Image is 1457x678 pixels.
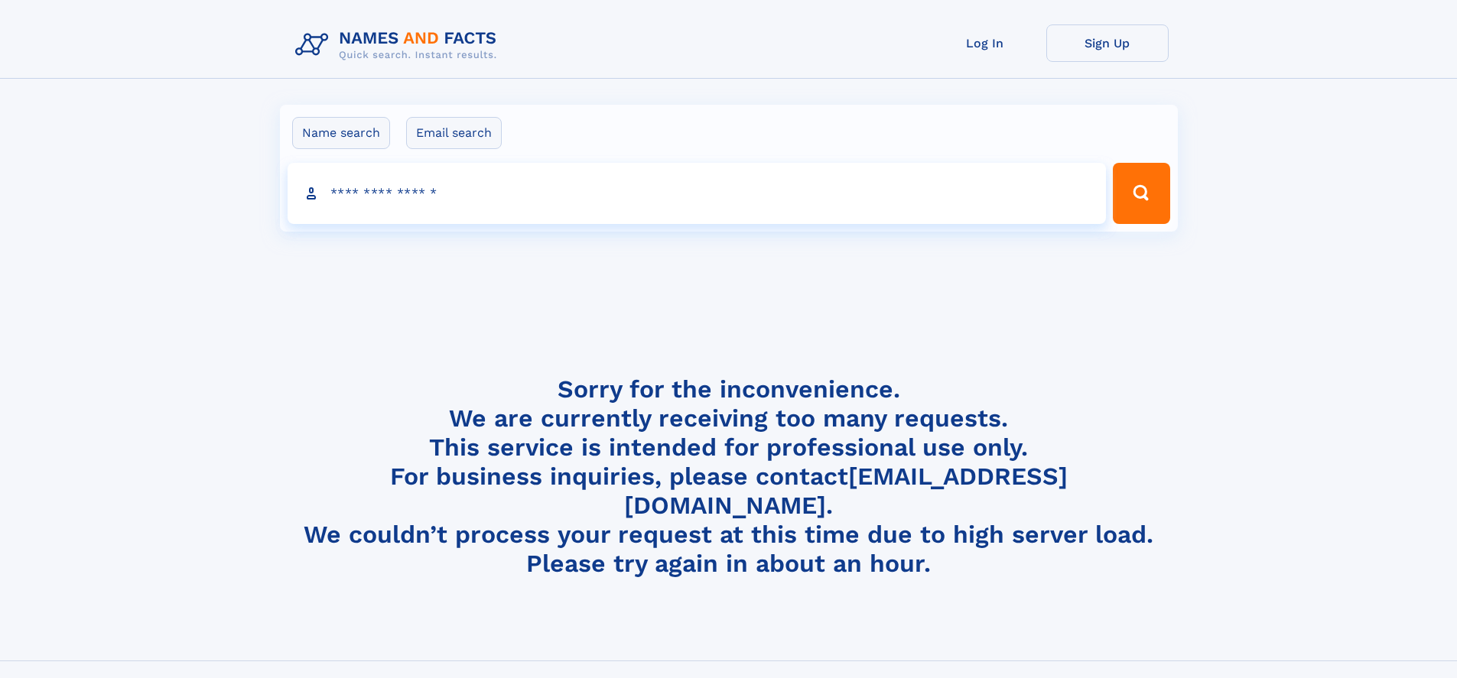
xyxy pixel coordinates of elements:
[624,462,1068,520] a: [EMAIL_ADDRESS][DOMAIN_NAME]
[1113,163,1169,224] button: Search Button
[292,117,390,149] label: Name search
[406,117,502,149] label: Email search
[924,24,1046,62] a: Log In
[1046,24,1169,62] a: Sign Up
[288,163,1107,224] input: search input
[289,375,1169,579] h4: Sorry for the inconvenience. We are currently receiving too many requests. This service is intend...
[289,24,509,66] img: Logo Names and Facts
